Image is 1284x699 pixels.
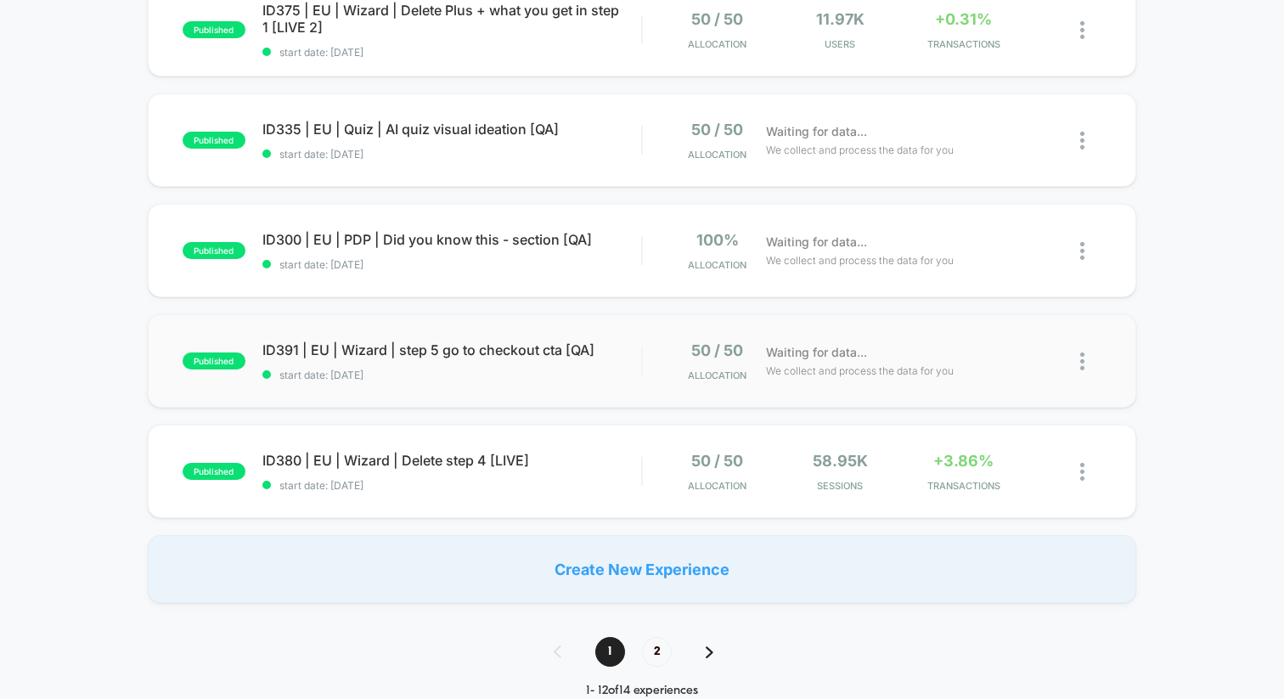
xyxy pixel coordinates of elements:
[262,341,641,358] span: ID391 | EU | Wizard | step 5 go to checkout cta [QA]
[183,352,245,369] span: published
[691,341,743,359] span: 50 / 50
[783,38,898,50] span: Users
[148,535,1136,603] div: Create New Experience
[688,369,746,381] span: Allocation
[766,122,867,141] span: Waiting for data...
[691,121,743,138] span: 50 / 50
[537,684,747,698] div: 1 - 12 of 14 experiences
[933,452,994,470] span: +3.86%
[766,142,954,158] span: We collect and process the data for you
[183,21,245,38] span: published
[262,2,641,36] span: ID375 | EU | Wizard | Delete Plus + what you get in step 1 [LIVE 2]
[1080,132,1084,149] img: close
[262,258,641,271] span: start date: [DATE]
[262,46,641,59] span: start date: [DATE]
[766,233,867,251] span: Waiting for data...
[642,637,672,667] span: 2
[262,231,641,248] span: ID300 | EU | PDP | Did you know this - section [QA]
[688,259,746,271] span: Allocation
[183,463,245,480] span: published
[262,148,641,161] span: start date: [DATE]
[262,369,641,381] span: start date: [DATE]
[1080,21,1084,39] img: close
[1080,352,1084,370] img: close
[595,637,625,667] span: 1
[183,132,245,149] span: published
[766,343,867,362] span: Waiting for data...
[766,252,954,268] span: We collect and process the data for you
[262,121,641,138] span: ID335 | EU | Quiz | AI quiz visual ideation [QA]
[688,149,746,161] span: Allocation
[766,363,954,379] span: We collect and process the data for you
[706,646,713,658] img: pagination forward
[691,452,743,470] span: 50 / 50
[906,480,1021,492] span: TRANSACTIONS
[783,480,898,492] span: Sessions
[935,10,992,28] span: +0.31%
[696,231,739,249] span: 100%
[1080,242,1084,260] img: close
[183,242,245,259] span: published
[816,10,864,28] span: 11.97k
[813,452,868,470] span: 58.95k
[688,480,746,492] span: Allocation
[906,38,1021,50] span: TRANSACTIONS
[691,10,743,28] span: 50 / 50
[262,479,641,492] span: start date: [DATE]
[688,38,746,50] span: Allocation
[1080,463,1084,481] img: close
[262,452,641,469] span: ID380 | EU | Wizard | Delete step 4 [LIVE]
